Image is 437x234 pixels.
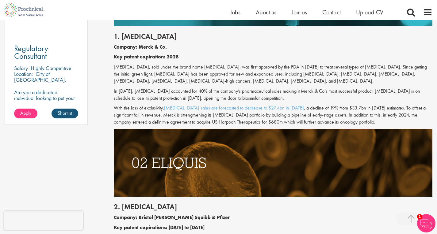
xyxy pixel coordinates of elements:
[20,110,31,116] span: Apply
[14,43,48,61] span: Regulatory Consultant
[4,211,83,230] iframe: reCAPTCHA
[31,65,71,72] p: Highly Competitive
[114,64,432,85] p: [MEDICAL_DATA], sold under the brand name [MEDICAL_DATA], was first approved by the FDA in [DATE]...
[114,129,432,197] img: Drugs with patents due to expire Eliquis
[114,32,432,40] h2: 1. [MEDICAL_DATA]
[417,214,422,219] span: 1
[114,214,230,221] b: Company: Bristol [PERSON_NAME] Squibb & Pfizer
[230,8,240,16] a: Jobs
[114,224,205,231] b: Key patent expirations: [DATE] to [DATE]
[256,8,276,16] a: About us
[14,109,37,118] a: Apply
[356,8,383,16] a: Upload CV
[14,45,78,60] a: Regulatory Consultant
[417,214,435,232] img: Chatbot
[322,8,341,16] a: Contact
[14,89,78,130] p: Are you a dedicated individual looking to put your expertise to work fully flexibly in a remote p...
[114,44,167,50] b: Company: Merck & Co.
[52,109,78,118] a: Shortlist
[14,70,33,77] span: Location:
[292,8,307,16] a: Join us
[114,203,432,211] h2: 2. [MEDICAL_DATA]
[114,54,179,60] b: Key patent expiration: 2028
[114,88,432,102] p: In [DATE], [MEDICAL_DATA] accounted for 40% of the company’s pharmaceutical sales making it Merck...
[114,105,432,126] p: With the loss of exclusivity, , a decline of 19% from $33.7bn in [DATE] estimates. To offset a si...
[14,70,66,89] p: City of [GEOGRAPHIC_DATA], [GEOGRAPHIC_DATA]
[164,105,304,111] a: [MEDICAL_DATA] sales are forecasted to decrease to $27.4bn in [DATE]
[14,65,28,72] span: Salary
